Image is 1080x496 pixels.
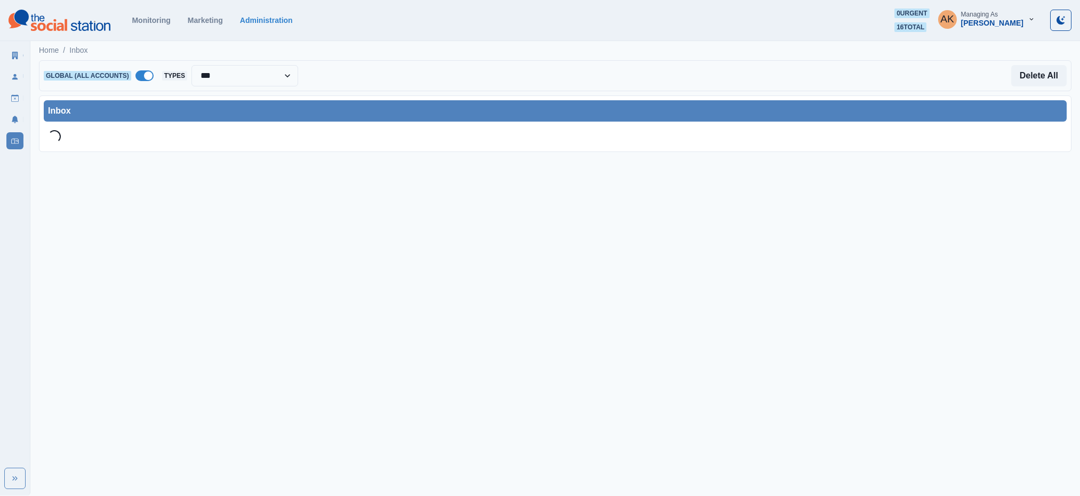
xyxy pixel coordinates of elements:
a: Inbox [6,132,23,149]
a: Monitoring [132,16,170,25]
nav: breadcrumb [39,45,88,56]
a: Marketing [188,16,223,25]
button: Toggle Mode [1050,10,1071,31]
div: Alex Kalogeropoulos [940,6,954,32]
button: Delete All [1011,65,1067,86]
span: Types [162,71,187,81]
a: Home [39,45,59,56]
div: Managing As [961,11,998,18]
div: [PERSON_NAME] [961,19,1023,28]
img: logoTextSVG.62801f218bc96a9b266caa72a09eb111.svg [9,10,110,31]
a: Clients [6,47,23,64]
a: Administration [240,16,293,25]
span: / [63,45,65,56]
div: Inbox [48,105,1062,117]
a: Users [6,68,23,85]
a: Notifications [6,111,23,128]
button: Expand [4,468,26,489]
span: 0 urgent [894,9,929,18]
span: Global (All Accounts) [44,71,131,81]
button: Managing As[PERSON_NAME] [930,9,1044,30]
a: Inbox [69,45,87,56]
span: 16 total [894,22,926,32]
a: Draft Posts [6,90,23,107]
